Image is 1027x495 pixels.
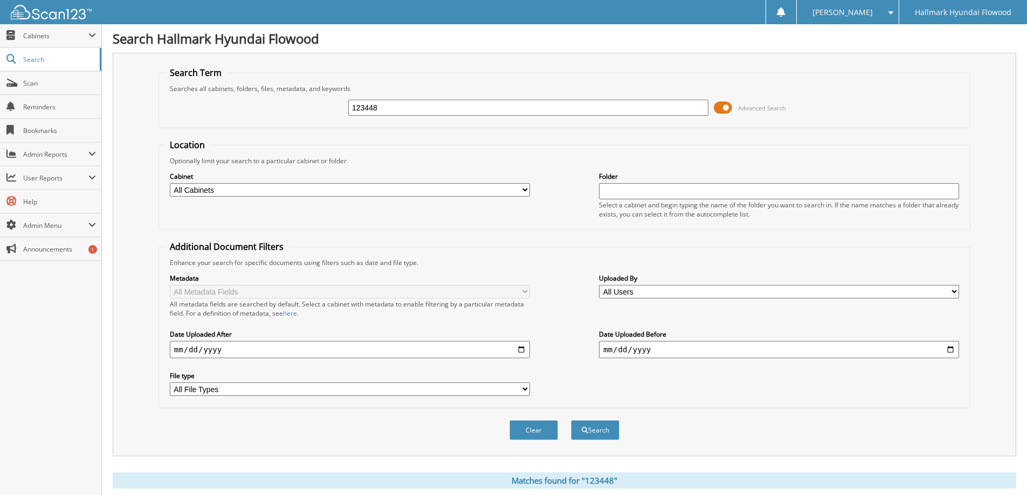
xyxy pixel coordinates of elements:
[599,341,959,358] input: end
[170,274,530,283] label: Metadata
[164,241,289,253] legend: Additional Document Filters
[170,299,530,318] div: All metadata fields are searched by default. Select a cabinet with metadata to enable filtering b...
[164,258,964,267] div: Enhance your search for specific documents using filters such as date and file type.
[170,371,530,380] label: File type
[283,309,297,318] a: here
[11,5,92,19] img: scan123-logo-white.svg
[170,330,530,339] label: Date Uploaded After
[23,173,88,183] span: User Reports
[170,341,530,358] input: start
[599,172,959,181] label: Folder
[170,172,530,181] label: Cabinet
[599,330,959,339] label: Date Uploaded Before
[23,126,96,135] span: Bookmarks
[599,274,959,283] label: Uploaded By
[23,197,96,206] span: Help
[164,139,210,151] legend: Location
[599,200,959,219] div: Select a cabinet and begin typing the name of the folder you want to search in. If the name match...
[509,420,558,440] button: Clear
[23,79,96,88] span: Scan
[23,31,88,40] span: Cabinets
[164,67,227,79] legend: Search Term
[113,472,1016,489] div: Matches found for "123448"
[738,104,786,112] span: Advanced Search
[23,102,96,111] span: Reminders
[23,150,88,159] span: Admin Reports
[915,9,1011,16] span: Hallmark Hyundai Flowood
[23,55,94,64] span: Search
[113,30,1016,47] h1: Search Hallmark Hyundai Flowood
[571,420,619,440] button: Search
[164,156,964,165] div: Optionally limit your search to a particular cabinet or folder
[88,245,97,254] div: 1
[23,221,88,230] span: Admin Menu
[164,84,964,93] div: Searches all cabinets, folders, files, metadata, and keywords
[23,245,96,254] span: Announcements
[812,9,873,16] span: [PERSON_NAME]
